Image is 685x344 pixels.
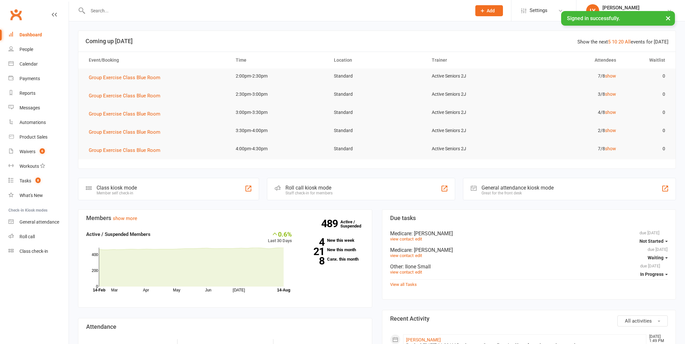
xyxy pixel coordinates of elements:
button: Group Exercise Class Blue Room [89,128,165,136]
td: Standard [328,123,426,138]
a: Reports [8,86,69,101]
a: 8Canx. this month [302,257,364,261]
th: Time [230,52,328,68]
th: Trainer [426,52,524,68]
a: show [605,128,616,133]
button: In Progress [640,268,668,280]
a: edit [415,270,422,275]
strong: 8 [302,256,324,266]
td: 0 [622,87,671,102]
td: 0 [622,105,671,120]
div: Great for the front desk [481,191,554,195]
td: 7/8 [524,68,622,84]
a: show [605,146,616,151]
a: view contact [390,253,414,258]
td: Standard [328,105,426,120]
a: Messages [8,101,69,115]
button: Waiting [648,252,668,264]
div: 0.6% [268,230,292,238]
strong: Active / Suspended Members [86,231,151,237]
input: Search... [86,6,467,15]
span: All activities [625,318,652,324]
span: Group Exercise Class Blue Room [89,75,160,80]
div: Dashboard [20,32,42,37]
td: 3:30pm-4:00pm [230,123,328,138]
div: What's New [20,193,43,198]
a: Class kiosk mode [8,244,69,259]
div: General attendance kiosk mode [481,185,554,191]
span: 6 [40,148,45,154]
div: LY [586,4,599,17]
a: People [8,42,69,57]
a: Roll call [8,229,69,244]
button: Not Started [639,235,668,247]
a: 10 [612,39,617,45]
a: edit [415,253,422,258]
div: Automations [20,120,46,125]
div: Messages [20,105,40,110]
td: 4:00pm-4:30pm [230,141,328,156]
span: : [PERSON_NAME] [411,247,453,253]
div: [PERSON_NAME] [602,5,667,11]
span: : [PERSON_NAME] [411,230,453,237]
a: [PERSON_NAME] [406,337,441,342]
td: 3:00pm-3:30pm [230,105,328,120]
a: Payments [8,71,69,86]
div: Medicare [390,230,668,237]
div: Product Sales [20,134,47,140]
th: Attendees [524,52,622,68]
div: Roll call [20,234,35,239]
div: General attendance [20,219,59,225]
span: Group Exercise Class Blue Room [89,147,160,153]
span: Not Started [639,239,664,244]
td: Standard [328,87,426,102]
h3: Coming up [DATE] [86,38,668,44]
a: Product Sales [8,130,69,144]
a: Tasks 8 [8,174,69,188]
button: Group Exercise Class Blue Room [89,92,165,100]
span: Group Exercise Class Blue Room [89,129,160,135]
th: Location [328,52,426,68]
button: Group Exercise Class Blue Room [89,146,165,154]
a: Dashboard [8,28,69,42]
td: 2:00pm-2:30pm [230,68,328,84]
td: 0 [622,123,671,138]
a: What's New [8,188,69,203]
a: show more [113,215,137,221]
button: Group Exercise Class Blue Room [89,74,165,81]
a: view contact [390,237,414,241]
th: Event/Booking [83,52,230,68]
a: edit [415,237,422,241]
td: Standard [328,141,426,156]
button: All activities [617,315,668,326]
td: Active Seniors 2J [426,141,524,156]
div: Member self check-in [97,191,137,195]
div: Class check-in [20,249,48,254]
div: Waivers [20,149,35,154]
h3: Due tasks [390,215,668,221]
a: 20 [618,39,624,45]
a: show [605,110,616,115]
td: Active Seniors 2J [426,105,524,120]
span: Group Exercise Class Blue Room [89,93,160,99]
span: Waiting [648,255,664,260]
div: Last 30 Days [268,230,292,244]
div: Tasks [20,178,31,183]
a: Calendar [8,57,69,71]
h3: Recent Activity [390,315,668,322]
div: Payments [20,76,40,81]
td: 2/8 [524,123,622,138]
a: show [605,73,616,79]
td: 3/8 [524,87,622,102]
strong: 4 [302,237,324,247]
span: Group Exercise Class Blue Room [89,111,160,117]
div: Calendar [20,61,38,67]
div: Other [390,264,668,270]
div: Roll call kiosk mode [285,185,333,191]
div: Show the next events for [DATE] [577,38,668,46]
a: Workouts [8,159,69,174]
strong: 489 [321,219,340,228]
span: : Ilone Small [402,264,431,270]
a: Waivers 6 [8,144,69,159]
a: show [605,92,616,97]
